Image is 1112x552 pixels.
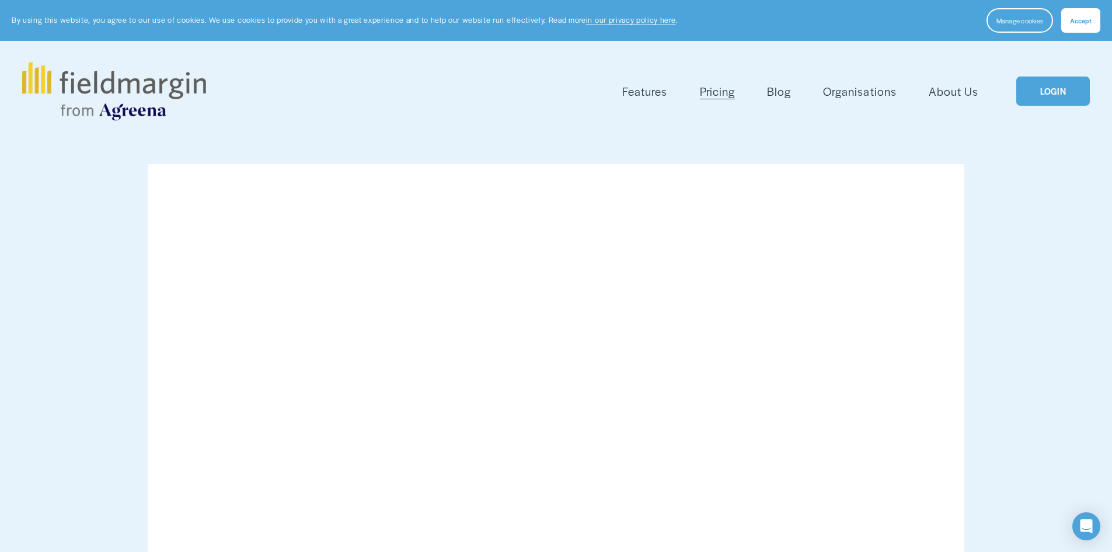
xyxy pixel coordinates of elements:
button: Manage cookies [986,8,1053,33]
a: Organisations [823,82,896,101]
span: Accept [1070,16,1092,25]
a: Blog [767,82,791,101]
img: fieldmargin.com [22,62,205,120]
a: LOGIN [1016,77,1090,106]
a: in our privacy policy here [586,15,676,25]
button: Accept [1061,8,1100,33]
span: Features [622,83,667,100]
p: By using this website, you agree to our use of cookies. We use cookies to provide you with a grea... [12,15,678,26]
a: folder dropdown [622,82,667,101]
div: Open Intercom Messenger [1072,512,1100,540]
a: About Us [929,82,978,101]
span: Manage cookies [996,16,1043,25]
a: Pricing [700,82,735,101]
